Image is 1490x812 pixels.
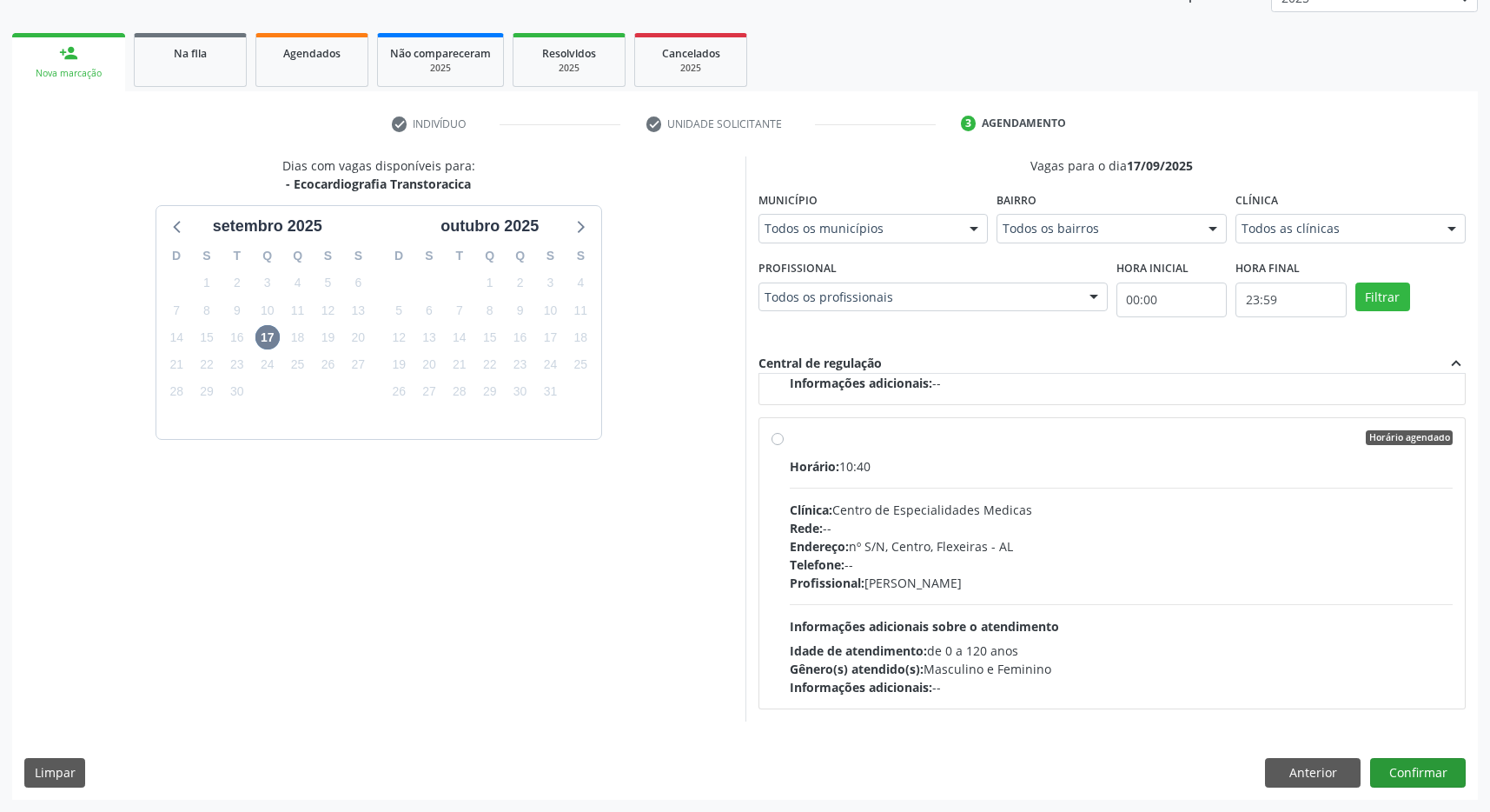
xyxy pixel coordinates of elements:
input: Selecione o horário [1235,283,1346,317]
span: 17/09/2025 [1127,157,1193,174]
div: outubro 2025 [434,215,546,238]
div: -- [790,519,1454,537]
div: D [384,243,414,270]
span: segunda-feira, 29 de setembro de 2025 [195,380,219,404]
span: sexta-feira, 24 de outubro de 2025 [538,353,562,377]
span: quarta-feira, 1 de outubro de 2025 [478,271,502,296]
span: Profissional: [790,575,864,591]
span: segunda-feira, 6 de outubro de 2025 [417,298,441,323]
label: Hora inicial [1116,256,1189,283]
span: Informações adicionais: [790,679,932,696]
span: sexta-feira, 17 de outubro de 2025 [538,325,562,349]
div: Central de regulação [758,354,882,373]
label: Município [758,187,818,214]
span: sexta-feira, 31 de outubro de 2025 [538,380,562,404]
span: sexta-feira, 3 de outubro de 2025 [538,271,562,296]
label: Bairro [997,187,1036,214]
button: Filtrar [1355,283,1410,312]
span: Cancelados [662,46,720,61]
span: quinta-feira, 25 de setembro de 2025 [286,353,310,377]
div: T [444,243,474,270]
span: Todos as clínicas [1242,220,1430,237]
span: sábado, 4 de outubro de 2025 [568,271,593,296]
label: Profissional [758,256,837,283]
span: sábado, 13 de setembro de 2025 [346,298,370,323]
div: Q [505,243,535,270]
div: D [162,243,192,270]
div: [PERSON_NAME] [790,574,1454,592]
span: segunda-feira, 1 de setembro de 2025 [195,271,219,296]
span: sexta-feira, 19 de setembro de 2025 [315,325,340,349]
div: de 0 a 120 anos [790,642,1454,660]
span: quinta-feira, 2 de outubro de 2025 [508,271,533,296]
span: sexta-feira, 5 de setembro de 2025 [315,271,340,296]
span: sábado, 6 de setembro de 2025 [346,271,370,296]
span: segunda-feira, 13 de outubro de 2025 [417,325,441,349]
span: Horário: [790,458,839,475]
span: quarta-feira, 17 de setembro de 2025 [255,325,280,349]
i: expand_less [1447,354,1466,373]
span: domingo, 19 de outubro de 2025 [387,353,411,377]
input: Selecione o horário [1116,283,1227,317]
span: Informações adicionais sobre o atendimento [790,618,1059,635]
span: Idade de atendimento: [790,642,927,659]
div: Q [252,243,282,270]
span: domingo, 5 de outubro de 2025 [387,298,411,323]
span: terça-feira, 14 de outubro de 2025 [447,325,472,349]
div: T [222,243,252,270]
span: segunda-feira, 27 de outubro de 2025 [417,380,441,404]
span: Horário agendado [1366,430,1453,446]
span: Rede: [790,520,823,536]
div: S [566,243,596,270]
div: Vagas para o dia [758,156,1467,175]
span: Informações adicionais: [790,375,932,391]
span: Telefone: [790,556,844,573]
span: sábado, 27 de setembro de 2025 [346,353,370,377]
span: Resolvidos [542,46,596,61]
div: 2025 [390,62,491,75]
span: quarta-feira, 24 de setembro de 2025 [255,353,280,377]
button: Confirmar [1370,758,1466,788]
span: segunda-feira, 8 de setembro de 2025 [195,298,219,323]
span: domingo, 21 de setembro de 2025 [164,353,189,377]
span: sábado, 20 de setembro de 2025 [346,325,370,349]
span: quarta-feira, 29 de outubro de 2025 [478,380,502,404]
div: Q [282,243,313,270]
div: S [414,243,445,270]
span: quinta-feira, 9 de outubro de 2025 [508,298,533,323]
span: domingo, 7 de setembro de 2025 [164,298,189,323]
div: 10:40 [790,457,1454,476]
span: domingo, 12 de outubro de 2025 [387,325,411,349]
span: quarta-feira, 3 de setembro de 2025 [255,271,280,296]
span: terça-feira, 16 de setembro de 2025 [225,325,249,349]
span: Todos os bairros [1003,220,1191,237]
span: sexta-feira, 12 de setembro de 2025 [315,298,340,323]
span: Todos os municípios [765,220,953,237]
span: Clínica: [790,502,832,518]
div: nº S/N, Centro, Flexeiras - AL [790,537,1454,556]
span: domingo, 28 de setembro de 2025 [164,380,189,404]
span: sábado, 18 de outubro de 2025 [568,325,593,349]
span: sábado, 11 de outubro de 2025 [568,298,593,323]
span: domingo, 14 de setembro de 2025 [164,325,189,349]
label: Hora final [1235,256,1300,283]
span: Agendados [283,46,341,61]
div: - Ecocardiografia Transtoracica [282,175,475,193]
span: segunda-feira, 15 de setembro de 2025 [195,325,219,349]
span: Endereço: [790,538,849,555]
span: quinta-feira, 11 de setembro de 2025 [286,298,310,323]
span: quinta-feira, 30 de outubro de 2025 [508,380,533,404]
button: Limpar [24,758,85,788]
div: 2025 [647,62,734,75]
span: quarta-feira, 10 de setembro de 2025 [255,298,280,323]
div: Nova marcação [24,67,113,80]
span: segunda-feira, 22 de setembro de 2025 [195,353,219,377]
div: person_add [59,43,78,63]
div: -- [790,374,1454,392]
div: S [192,243,222,270]
span: terça-feira, 21 de outubro de 2025 [447,353,472,377]
span: sexta-feira, 10 de outubro de 2025 [538,298,562,323]
div: 3 [961,116,977,131]
div: -- [790,678,1454,696]
span: quinta-feira, 18 de setembro de 2025 [286,325,310,349]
